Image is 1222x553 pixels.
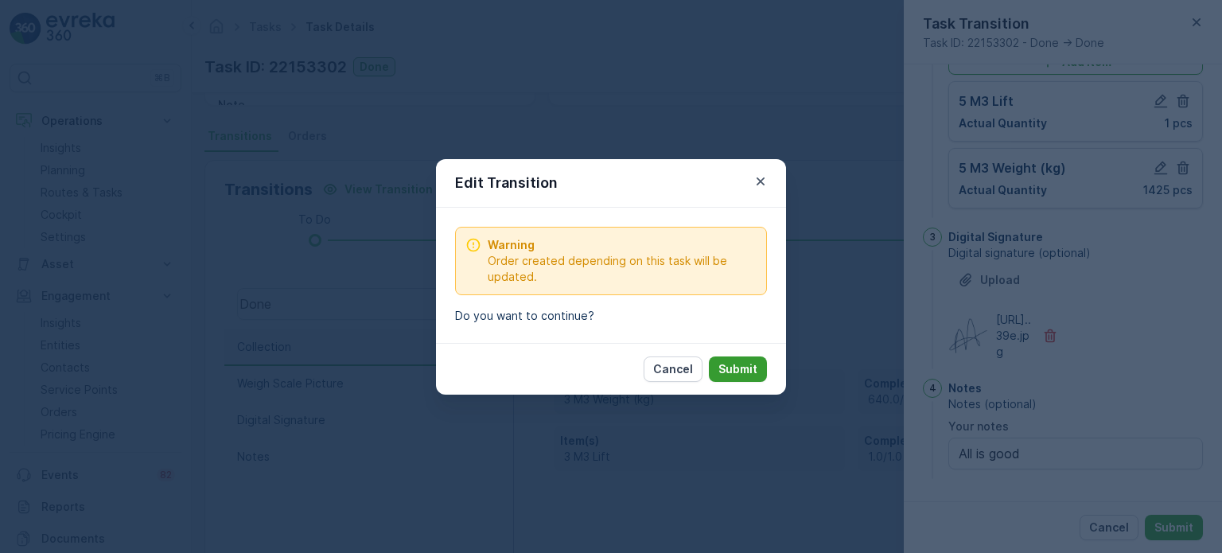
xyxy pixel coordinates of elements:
button: Submit [709,356,767,382]
span: Warning [488,237,757,253]
button: Cancel [644,356,702,382]
p: Edit Transition [455,172,558,194]
p: Cancel [653,361,693,377]
p: Do you want to continue? [455,308,767,324]
span: Order created depending on this task will be updated. [488,253,757,285]
p: Submit [718,361,757,377]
